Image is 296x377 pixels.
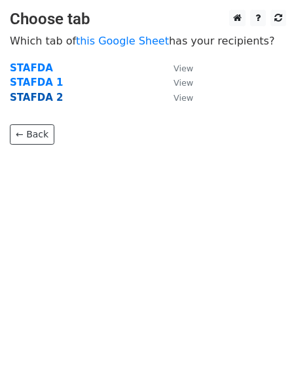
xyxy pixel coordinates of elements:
iframe: Chat Widget [231,314,296,377]
a: STAFDA 2 [10,92,63,103]
a: this Google Sheet [76,35,169,47]
a: View [160,77,193,88]
a: STAFDA 1 [10,77,63,88]
a: View [160,62,193,74]
a: View [160,92,193,103]
h3: Choose tab [10,10,286,29]
small: View [174,93,193,103]
a: STAFDA [10,62,53,74]
a: ← Back [10,124,54,145]
small: View [174,63,193,73]
p: Which tab of has your recipients? [10,34,286,48]
small: View [174,78,193,88]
